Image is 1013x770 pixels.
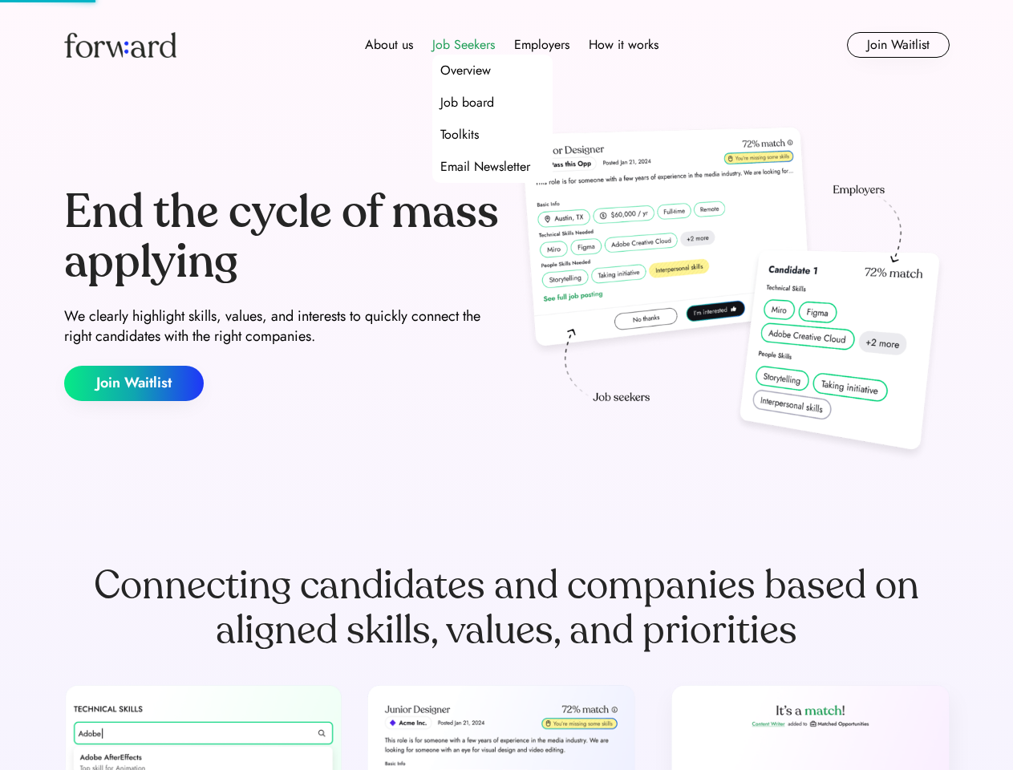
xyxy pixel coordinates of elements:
[513,122,950,467] img: hero-image.png
[64,188,500,286] div: End the cycle of mass applying
[589,35,658,55] div: How it works
[365,35,413,55] div: About us
[440,125,479,144] div: Toolkits
[514,35,569,55] div: Employers
[440,61,491,80] div: Overview
[440,157,530,176] div: Email Newsletter
[64,306,500,346] div: We clearly highlight skills, values, and interests to quickly connect the right candidates with t...
[64,563,950,653] div: Connecting candidates and companies based on aligned skills, values, and priorities
[432,35,495,55] div: Job Seekers
[440,93,494,112] div: Job board
[847,32,950,58] button: Join Waitlist
[64,366,204,401] button: Join Waitlist
[64,32,176,58] img: Forward logo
